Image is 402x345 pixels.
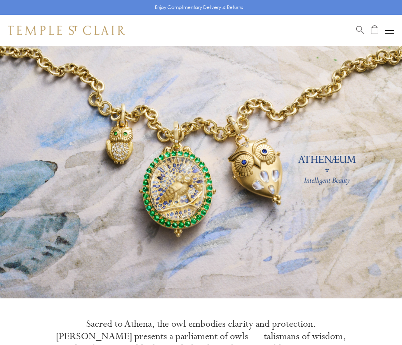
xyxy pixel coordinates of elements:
a: Open Shopping Bag [371,25,378,35]
button: Open navigation [385,26,394,35]
a: Search [356,25,364,35]
img: Temple St. Clair [8,26,125,35]
p: Enjoy Complimentary Delivery & Returns [155,3,243,11]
